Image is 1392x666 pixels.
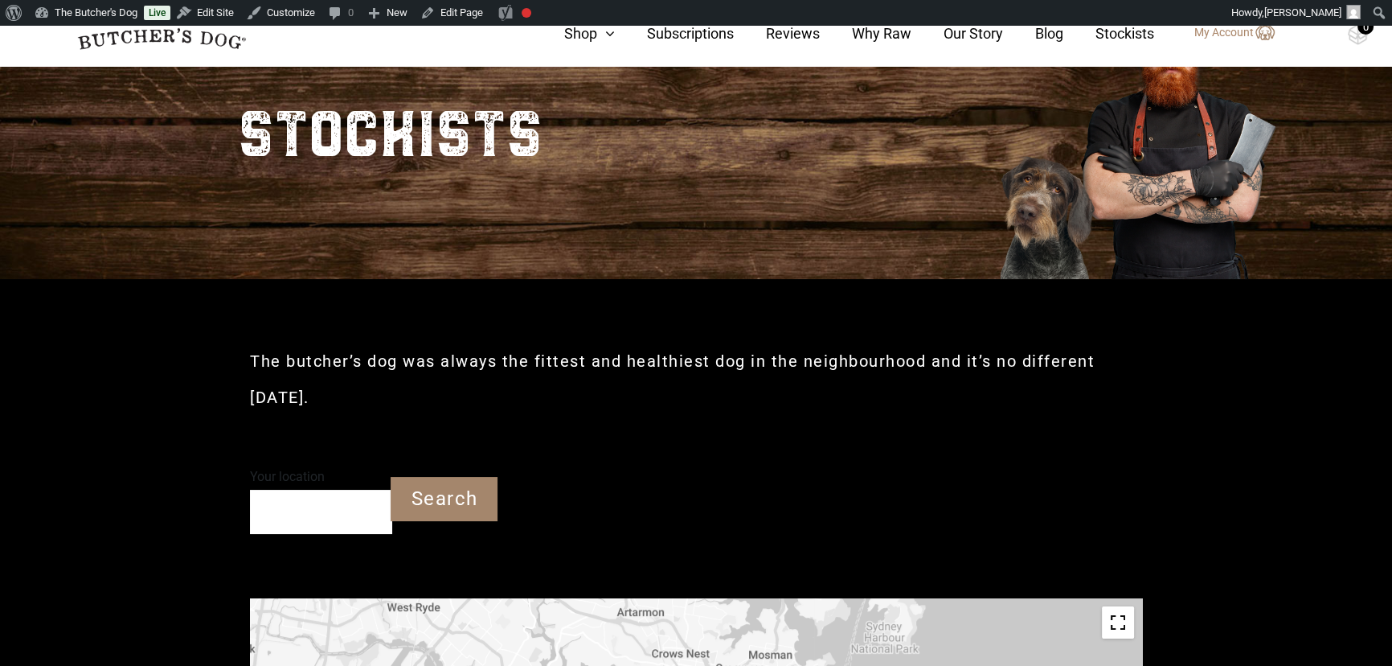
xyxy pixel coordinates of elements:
[250,343,1142,416] h2: The butcher’s dog was always the fittest and healthiest dog in the neighbourhood and it’s no diff...
[1348,24,1368,45] img: TBD_Cart-Empty.png
[532,23,615,44] a: Shop
[522,8,531,18] div: Focus keyphrase not set
[615,23,734,44] a: Subscriptions
[391,477,497,521] input: Search
[734,23,820,44] a: Reviews
[1003,23,1063,44] a: Blog
[1063,23,1154,44] a: Stockists
[1102,606,1134,639] button: Toggle fullscreen view
[238,78,542,183] h2: STOCKISTS
[1264,6,1341,18] span: [PERSON_NAME]
[820,23,911,44] a: Why Raw
[1357,18,1374,35] div: 0
[1178,23,1275,43] a: My Account
[911,23,1003,44] a: Our Story
[144,6,170,20] a: Live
